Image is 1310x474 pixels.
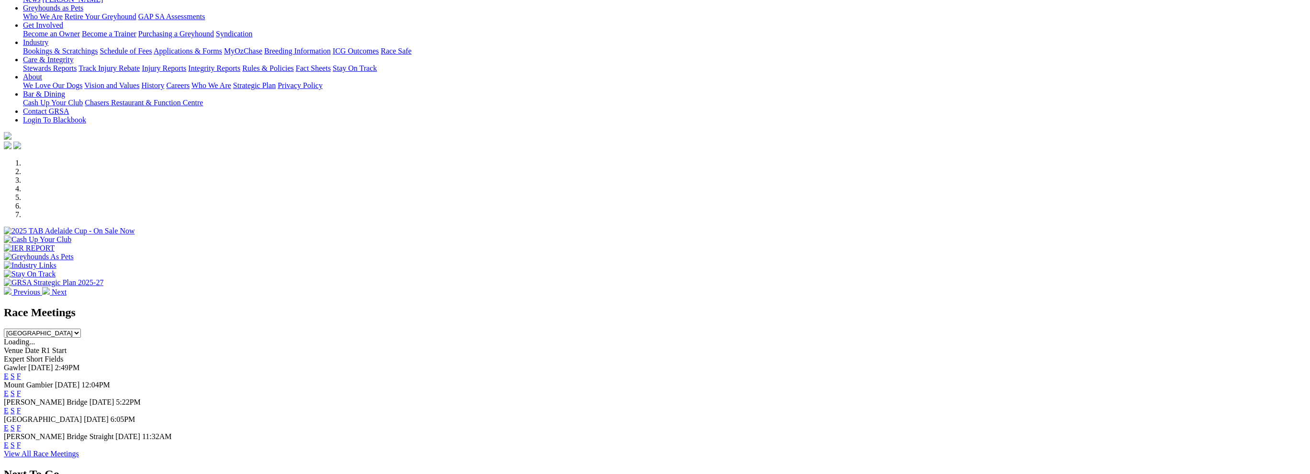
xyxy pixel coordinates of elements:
[4,441,9,449] a: E
[23,55,74,64] a: Care & Integrity
[55,381,80,389] span: [DATE]
[17,441,21,449] a: F
[26,355,43,363] span: Short
[23,99,83,107] a: Cash Up Your Club
[85,99,203,107] a: Chasers Restaurant & Function Centre
[23,107,69,115] a: Contact GRSA
[224,47,262,55] a: MyOzChase
[4,261,56,270] img: Industry Links
[4,227,135,235] img: 2025 TAB Adelaide Cup - On Sale Now
[65,12,136,21] a: Retire Your Greyhound
[84,415,109,423] span: [DATE]
[13,142,21,149] img: twitter.svg
[23,73,42,81] a: About
[11,441,15,449] a: S
[11,372,15,380] a: S
[4,364,26,372] span: Gawler
[242,64,294,72] a: Rules & Policies
[4,287,11,295] img: chevron-left-pager-white.svg
[141,81,164,89] a: History
[11,407,15,415] a: S
[45,355,63,363] span: Fields
[17,424,21,432] a: F
[25,346,39,354] span: Date
[13,288,40,296] span: Previous
[333,64,377,72] a: Stay On Track
[28,364,53,372] span: [DATE]
[23,47,1306,55] div: Industry
[23,30,1306,38] div: Get Involved
[23,64,77,72] a: Stewards Reports
[23,99,1306,107] div: Bar & Dining
[4,407,9,415] a: E
[191,81,231,89] a: Who We Are
[4,389,9,397] a: E
[4,288,42,296] a: Previous
[4,142,11,149] img: facebook.svg
[17,372,21,380] a: F
[4,381,53,389] span: Mount Gambier
[23,81,1306,90] div: About
[23,47,98,55] a: Bookings & Scratchings
[4,306,1306,319] h2: Race Meetings
[4,253,74,261] img: Greyhounds As Pets
[4,355,24,363] span: Expert
[41,346,67,354] span: R1 Start
[23,90,65,98] a: Bar & Dining
[4,235,71,244] img: Cash Up Your Club
[4,346,23,354] span: Venue
[23,81,82,89] a: We Love Our Dogs
[188,64,240,72] a: Integrity Reports
[82,30,136,38] a: Become a Trainer
[138,30,214,38] a: Purchasing a Greyhound
[23,21,63,29] a: Get Involved
[4,270,56,278] img: Stay On Track
[4,132,11,140] img: logo-grsa-white.png
[81,381,110,389] span: 12:04PM
[111,415,135,423] span: 6:05PM
[216,30,252,38] a: Syndication
[4,338,35,346] span: Loading...
[154,47,222,55] a: Applications & Forms
[4,415,82,423] span: [GEOGRAPHIC_DATA]
[381,47,411,55] a: Race Safe
[42,288,67,296] a: Next
[23,12,63,21] a: Who We Are
[11,389,15,397] a: S
[23,4,83,12] a: Greyhounds as Pets
[23,116,86,124] a: Login To Blackbook
[142,64,186,72] a: Injury Reports
[4,244,55,253] img: IER REPORT
[11,424,15,432] a: S
[17,389,21,397] a: F
[90,398,114,406] span: [DATE]
[23,38,48,46] a: Industry
[4,450,79,458] a: View All Race Meetings
[4,278,103,287] img: GRSA Strategic Plan 2025-27
[42,287,50,295] img: chevron-right-pager-white.svg
[278,81,323,89] a: Privacy Policy
[166,81,190,89] a: Careers
[23,30,80,38] a: Become an Owner
[4,398,88,406] span: [PERSON_NAME] Bridge
[17,407,21,415] a: F
[138,12,205,21] a: GAP SA Assessments
[296,64,331,72] a: Fact Sheets
[23,64,1306,73] div: Care & Integrity
[4,432,113,441] span: [PERSON_NAME] Bridge Straight
[4,424,9,432] a: E
[233,81,276,89] a: Strategic Plan
[333,47,379,55] a: ICG Outcomes
[116,398,141,406] span: 5:22PM
[100,47,152,55] a: Schedule of Fees
[142,432,172,441] span: 11:32AM
[4,372,9,380] a: E
[84,81,139,89] a: Vision and Values
[78,64,140,72] a: Track Injury Rebate
[115,432,140,441] span: [DATE]
[52,288,67,296] span: Next
[55,364,80,372] span: 2:49PM
[23,12,1306,21] div: Greyhounds as Pets
[264,47,331,55] a: Breeding Information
